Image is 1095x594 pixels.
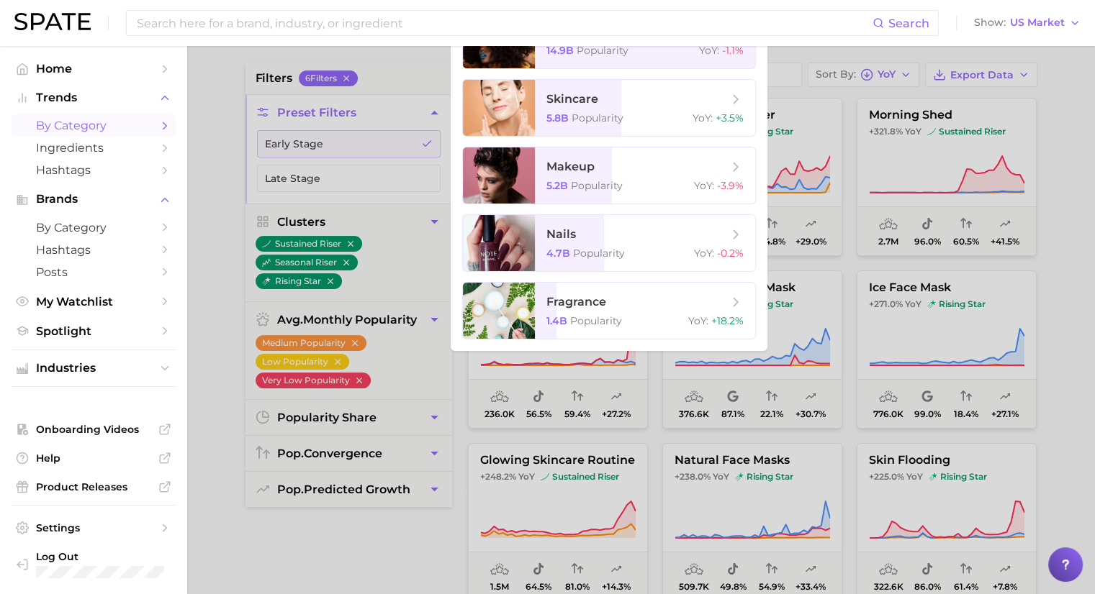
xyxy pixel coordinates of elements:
[36,119,151,132] span: by Category
[12,114,176,137] a: by Category
[573,247,625,260] span: Popularity
[36,550,169,563] span: Log Out
[699,44,719,57] span: YoY :
[694,179,714,192] span: YoY :
[12,447,176,469] a: Help
[572,111,623,124] span: Popularity
[12,87,176,109] button: Trends
[36,324,151,338] span: Spotlight
[571,179,623,192] span: Popularity
[36,423,151,436] span: Onboarding Videos
[36,193,151,206] span: Brands
[12,320,176,342] a: Spotlight
[12,239,176,261] a: Hashtags
[688,314,708,327] span: YoY :
[36,62,151,76] span: Home
[546,160,595,173] span: makeup
[36,141,151,155] span: Ingredients
[12,357,176,379] button: Industries
[546,314,567,327] span: 1.4b
[546,227,576,241] span: nails
[546,247,570,260] span: 4.7b
[888,17,929,30] span: Search
[546,92,598,106] span: skincare
[717,247,744,260] span: -0.2%
[36,295,151,309] span: My Watchlist
[12,419,176,440] a: Onboarding Videos
[546,111,569,124] span: 5.8b
[546,295,606,309] span: fragrance
[36,480,151,493] span: Product Releases
[12,291,176,313] a: My Watchlist
[970,14,1084,32] button: ShowUS Market
[12,216,176,239] a: by Category
[135,11,873,35] input: Search here for a brand, industry, or ingredient
[546,44,574,57] span: 14.9b
[570,314,622,327] span: Popularity
[711,314,744,327] span: +18.2%
[12,517,176,539] a: Settings
[1010,19,1065,27] span: US Market
[577,44,628,57] span: Popularity
[36,265,151,279] span: Posts
[12,159,176,181] a: Hashtags
[12,546,176,582] a: Log out. Currently logged in with e-mail jdurbin@soldejaneiro.com.
[36,452,151,465] span: Help
[36,243,151,257] span: Hashtags
[716,111,744,124] span: +3.5%
[14,13,91,30] img: SPATE
[12,188,176,210] button: Brands
[694,247,714,260] span: YoY :
[36,163,151,177] span: Hashtags
[36,221,151,234] span: by Category
[717,179,744,192] span: -3.9%
[12,476,176,498] a: Product Releases
[12,137,176,159] a: Ingredients
[36,362,151,375] span: Industries
[693,111,713,124] span: YoY :
[974,19,1006,27] span: Show
[546,179,568,192] span: 5.2b
[12,261,176,283] a: Posts
[12,58,176,80] a: Home
[722,44,744,57] span: -1.1%
[36,521,151,534] span: Settings
[36,91,151,104] span: Trends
